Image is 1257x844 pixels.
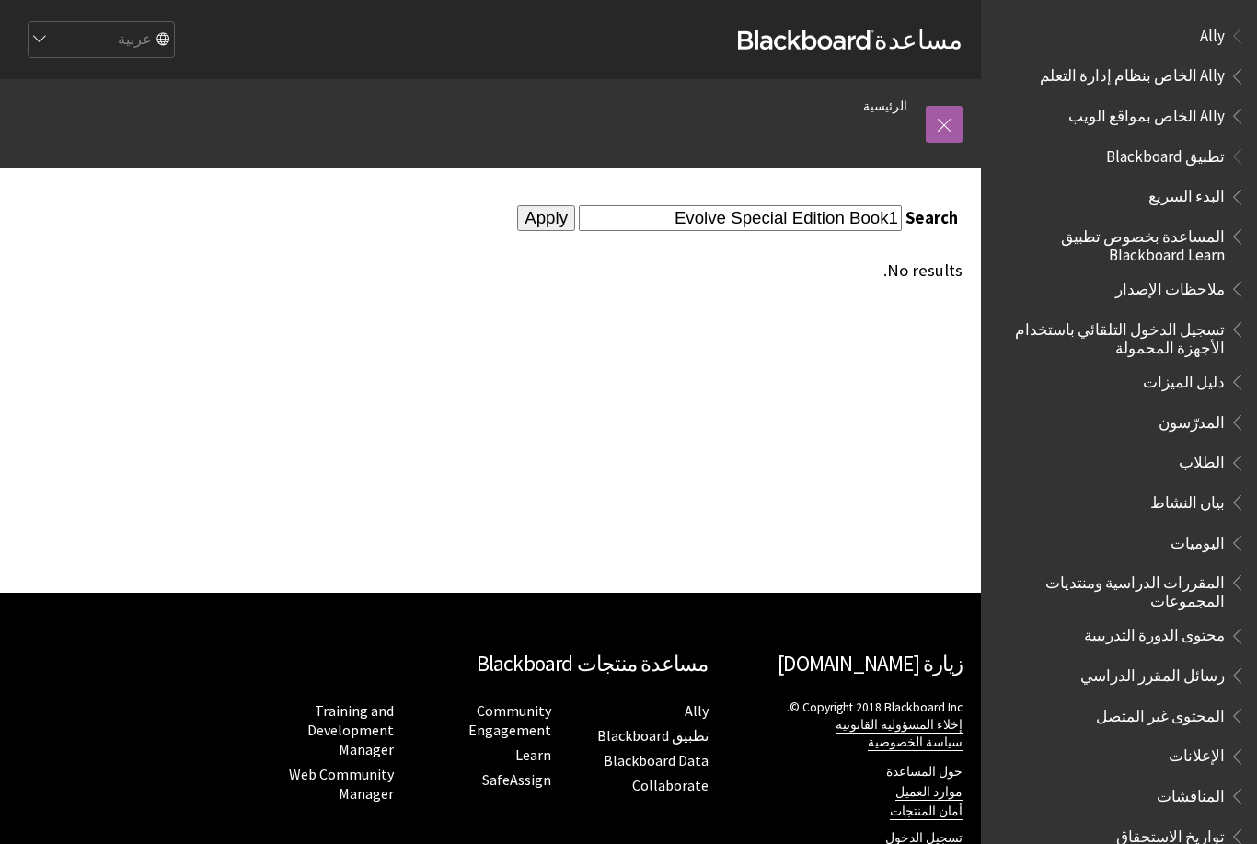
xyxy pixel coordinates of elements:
a: سياسة الخصوصية [868,734,963,751]
a: إخلاء المسؤولية القانونية [836,717,963,734]
span: المناقشات [1157,780,1225,805]
span: بيان النشاط [1150,487,1225,512]
a: Web Community Manager [289,765,394,804]
a: حول المساعدة [886,764,963,780]
span: تطبيق Blackboard [1106,141,1225,166]
a: Training and Development Manager [307,701,394,759]
span: المدرّسون [1159,407,1225,432]
span: الطلاب [1179,447,1225,472]
span: دليل الميزات [1143,366,1225,391]
nav: Book outline for Anthology Ally Help [992,20,1246,132]
span: Ally [1200,20,1225,45]
h2: مساعدة منتجات Blackboard [255,648,709,680]
label: Search [905,207,963,228]
a: زيارة [DOMAIN_NAME] [778,650,963,676]
span: ملاحظات الإصدار [1115,273,1225,298]
a: Community Engagement [468,701,551,740]
a: Learn [515,746,551,765]
a: أمان المنتجات [890,804,963,820]
strong: Blackboard [738,30,874,50]
select: Site Language Selector [27,22,174,59]
a: SafeAssign [482,770,551,790]
a: مساعدةBlackboard [738,23,963,56]
a: موارد العميل [895,784,963,801]
span: المقررات الدراسية ومنتديات المجموعات [1003,567,1225,610]
span: الإعلانات [1169,741,1225,766]
span: المساعدة بخصوص تطبيق Blackboard Learn [1003,221,1225,264]
a: Blackboard Data [604,751,709,770]
a: الرئيسية [863,95,907,118]
span: اليوميات [1171,527,1225,552]
span: المحتوى غير المتصل [1096,700,1225,725]
p: ‎© Copyright 2018 Blackboard Inc. [727,699,963,751]
input: Apply [517,205,575,231]
a: Ally [685,701,709,721]
a: Collaborate [632,776,709,795]
span: رسائل المقرر الدراسي [1080,660,1225,685]
a: تطبيق Blackboard [597,726,709,746]
span: Ally الخاص بمواقع الويب [1068,100,1225,125]
span: البدء السريع [1148,181,1225,206]
div: No results. [291,260,963,281]
span: محتوى الدورة التدريبية [1084,620,1225,645]
span: Ally الخاص بنظام إدارة التعلم [1040,61,1225,86]
span: تسجيل الدخول التلقائي باستخدام الأجهزة المحمولة [1003,314,1225,357]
